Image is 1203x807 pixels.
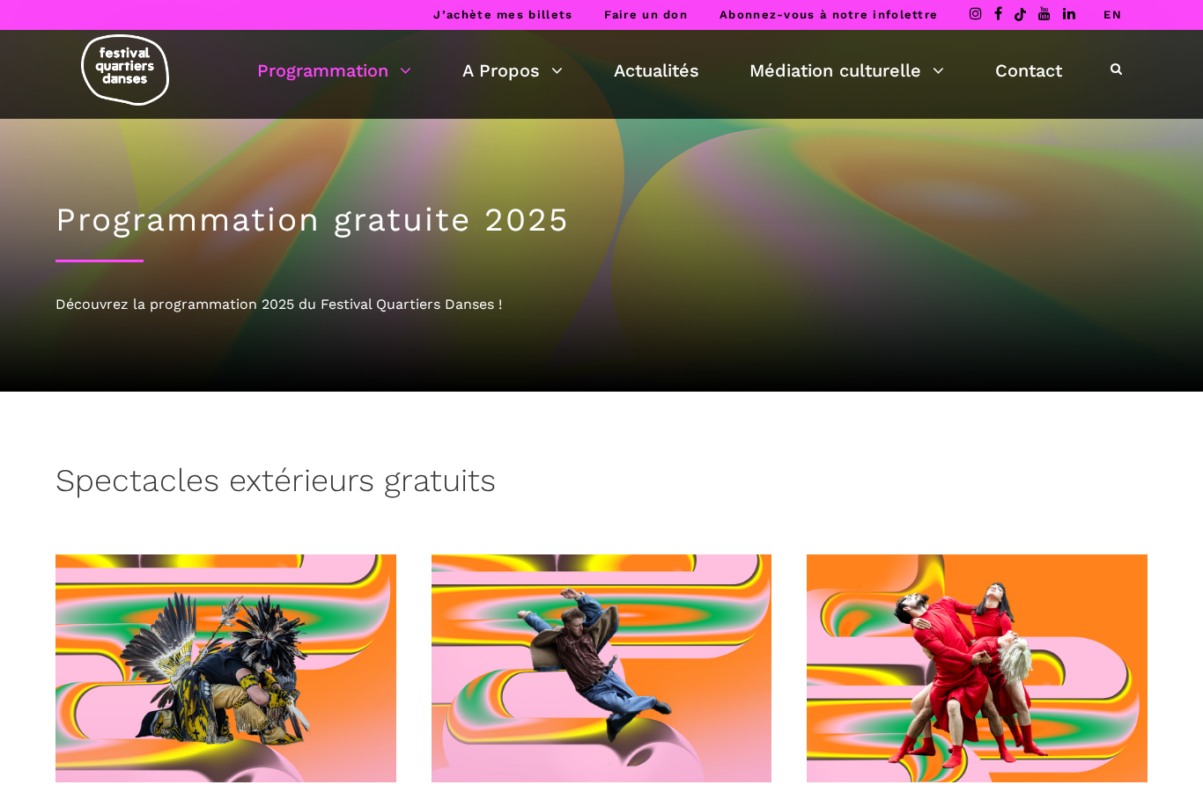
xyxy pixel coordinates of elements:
[462,55,563,85] a: A Propos
[604,8,688,21] a: Faire un don
[720,8,938,21] a: Abonnez-vous à notre infolettre
[55,201,1148,239] h1: Programmation gratuite 2025
[257,55,411,85] a: Programmation
[81,34,169,106] img: logo-fqd-med
[55,462,496,506] h3: Spectacles extérieurs gratuits
[749,55,944,85] a: Médiation culturelle
[614,55,699,85] a: Actualités
[433,8,572,21] a: J’achète mes billets
[995,55,1062,85] a: Contact
[55,293,1148,316] div: Découvrez la programmation 2025 du Festival Quartiers Danses !
[1103,8,1122,21] a: EN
